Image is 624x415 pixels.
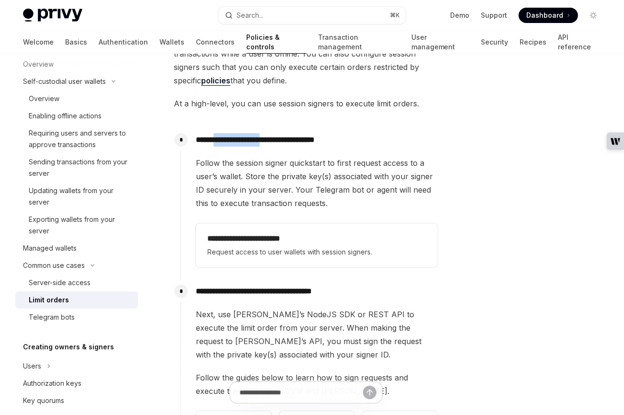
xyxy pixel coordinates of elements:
h5: Creating owners & signers [23,341,114,353]
a: Recipes [520,31,546,54]
a: Authorization keys [15,375,138,392]
a: Transaction management [318,31,400,54]
a: API reference [558,31,601,54]
div: Overview [29,93,59,104]
a: Exporting wallets from your server [15,211,138,240]
div: Users [23,360,41,372]
img: light logo [23,9,82,22]
a: User management [411,31,469,54]
button: Search...⌘K [218,7,406,24]
div: Managed wallets [23,242,77,254]
div: Limit orders [29,294,69,306]
a: Demo [450,11,469,20]
a: Policies & controls [246,31,306,54]
a: Enabling offline actions [15,107,138,125]
button: Send message [363,386,376,399]
span: Dashboard [526,11,563,20]
div: Server-side access [29,277,91,288]
a: Key quorums [15,392,138,409]
a: Telegram bots [15,309,138,326]
a: Server-side access [15,274,138,291]
a: Welcome [23,31,54,54]
div: Common use cases [23,260,85,271]
span: Request access to user wallets with session signers. [207,246,426,258]
span: Next, use [PERSON_NAME]’s NodeJS SDK or REST API to execute the limit order from your server. Whe... [196,308,438,361]
div: Exporting wallets from your server [29,214,132,237]
div: Authorization keys [23,378,81,389]
span: Follow the session signer quickstart to first request access to a user’s wallet. Store the privat... [196,156,438,210]
a: Overview [15,90,138,107]
div: Sending transactions from your server [29,156,132,179]
a: Dashboard [519,8,578,23]
span: ⌘ K [390,12,400,19]
a: Updating wallets from your server [15,182,138,211]
a: Managed wallets [15,240,138,257]
a: Wallets [159,31,184,54]
a: Authentication [99,31,148,54]
div: Requiring users and servers to approve transactions [29,127,132,150]
a: Requiring users and servers to approve transactions [15,125,138,153]
a: Basics [65,31,87,54]
div: Self-custodial user wallets [23,76,106,87]
a: Support [481,11,507,20]
a: Limit orders [15,291,138,309]
span: Session signers allow your app to execute limit orders or other transactions while a user is offl... [174,34,438,87]
div: Updating wallets from your server [29,185,132,208]
div: Enabling offline actions [29,110,102,122]
a: Sending transactions from your server [15,153,138,182]
a: Connectors [196,31,235,54]
a: policies [201,76,230,86]
span: Follow the guides below to learn how to sign requests and execute transactions on EVM and [PERSON... [196,371,438,398]
div: Search... [237,10,263,21]
div: Key quorums [23,395,64,406]
div: Telegram bots [29,311,75,323]
button: Toggle dark mode [586,8,601,23]
a: Security [481,31,508,54]
span: At a high-level, you can use session signers to execute limit orders. [174,97,438,110]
